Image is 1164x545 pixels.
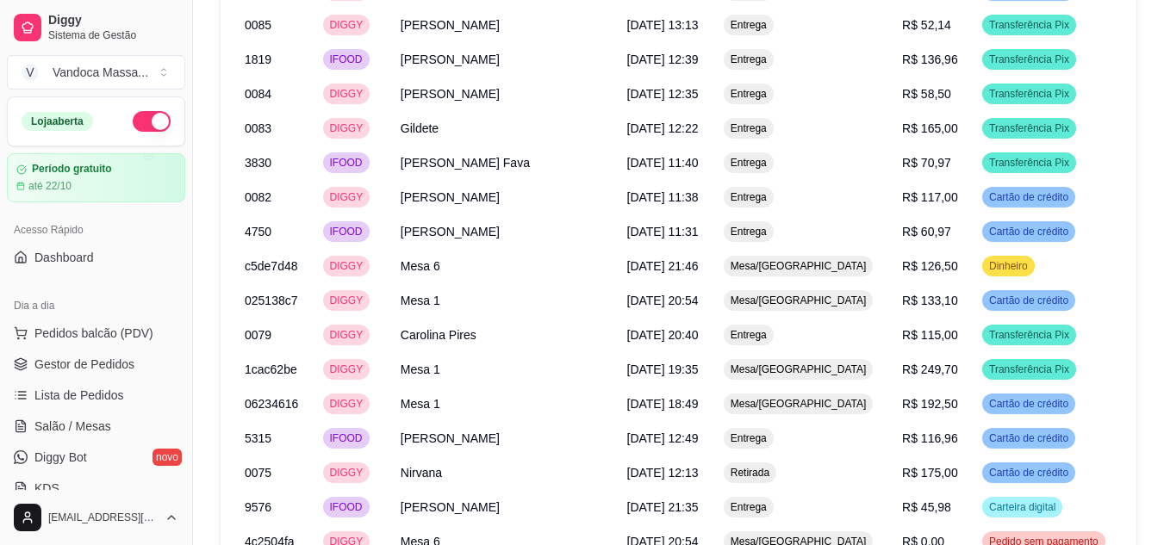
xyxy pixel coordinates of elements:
span: Cartão de crédito [986,431,1072,445]
td: [PERSON_NAME] [390,490,617,524]
td: [PERSON_NAME] [390,421,617,455]
span: Mesa/[GEOGRAPHIC_DATA] [727,259,870,273]
span: DIGGY [327,87,367,101]
a: Dashboard [7,244,185,271]
a: Lista de Pedidos [7,381,185,409]
span: IFOOD [327,53,366,66]
span: Entrega [727,156,770,170]
span: Mesa/[GEOGRAPHIC_DATA] [727,397,870,411]
span: Entrega [727,87,770,101]
span: R$ 116,96 [902,431,958,445]
span: Transferência Pix [986,87,1073,101]
span: [DATE] 12:35 [627,87,699,101]
span: Cartão de crédito [986,294,1072,307]
td: Mesa 1 [390,352,617,387]
span: Mesa/[GEOGRAPHIC_DATA] [727,294,870,307]
a: KDS [7,474,185,502]
a: Diggy Botnovo [7,443,185,471]
span: R$ 70,97 [902,156,951,170]
button: Alterar Status [133,111,171,132]
div: Acesso Rápido [7,216,185,244]
span: Lista de Pedidos [34,387,124,404]
span: Entrega [727,53,770,66]
span: Entrega [727,190,770,204]
span: R$ 117,00 [902,190,958,204]
span: V [22,64,39,81]
span: [DATE] 11:31 [627,225,699,238]
span: R$ 133,10 [902,294,958,307]
span: IFOOD [327,156,366,170]
td: [PERSON_NAME] [390,8,617,42]
div: Dia a dia [7,292,185,319]
span: R$ 126,50 [902,259,958,273]
span: [DATE] 18:49 [627,397,699,411]
div: Vandoca Massa ... [53,64,148,81]
span: Entrega [727,500,770,514]
span: Transferência Pix [986,18,1073,32]
span: [DATE] 21:46 [627,259,699,273]
span: IFOOD [327,225,366,238]
td: [PERSON_NAME] [390,42,617,77]
span: Dashboard [34,249,94,266]
span: [DATE] 21:35 [627,500,699,514]
span: [DATE] 12:49 [627,431,699,445]
button: [EMAIL_ADDRESS][DOMAIN_NAME] [7,497,185,538]
td: Nirvana [390,455,617,490]
span: R$ 58,50 [902,87,951,101]
span: [DATE] 11:40 [627,156,699,170]
span: Entrega [727,18,770,32]
span: Retirada [727,466,773,480]
span: Transferência Pix [986,156,1073,170]
button: Pedidos balcão (PDV) [7,319,185,347]
span: [EMAIL_ADDRESS][DOMAIN_NAME] [48,511,158,524]
span: 1cac62be [245,362,297,376]
span: Transferência Pix [986,121,1073,135]
span: Transferência Pix [986,362,1073,376]
span: [DATE] 20:40 [627,328,699,342]
span: Entrega [727,225,770,238]
span: DIGGY [327,121,367,135]
span: c5de7d48 [245,259,298,273]
span: Gestor de Pedidos [34,356,134,373]
span: Dinheiro [986,259,1031,273]
article: Período gratuito [32,163,112,176]
span: R$ 165,00 [902,121,958,135]
td: [PERSON_NAME] [390,77,617,111]
td: Mesa 1 [390,387,617,421]
span: DIGGY [327,328,367,342]
span: 0083 [245,121,271,135]
span: R$ 136,96 [902,53,958,66]
span: Cartão de crédito [986,190,1072,204]
td: [PERSON_NAME] Fava [390,146,617,180]
span: IFOOD [327,500,366,514]
span: 0085 [245,18,271,32]
span: 06234616 [245,397,298,411]
span: R$ 175,00 [902,466,958,480]
span: Cartão de crédito [986,466,1072,480]
span: 9576 [245,500,271,514]
button: Select a team [7,55,185,90]
span: R$ 249,70 [902,362,958,376]
span: Cartão de crédito [986,225,1072,238]
span: [DATE] 12:39 [627,53,699,66]
span: 4750 [245,225,271,238]
span: DIGGY [327,466,367,480]
span: R$ 45,98 [902,500,951,514]
a: Gestor de Pedidos [7,350,185,378]
div: Loja aberta [22,112,93,131]
span: Entrega [727,121,770,135]
span: R$ 115,00 [902,328,958,342]
span: [DATE] 13:13 [627,18,699,32]
span: DIGGY [327,259,367,273]
span: DIGGY [327,397,367,411]
span: R$ 192,50 [902,397,958,411]
span: [DATE] 12:22 [627,121,699,135]
a: Salão / Mesas [7,412,185,440]
span: Salão / Mesas [34,418,111,435]
span: Mesa/[GEOGRAPHIC_DATA] [727,362,870,376]
span: Entrega [727,328,770,342]
span: Diggy [48,13,178,28]
span: DIGGY [327,18,367,32]
a: Período gratuitoaté 22/10 [7,153,185,202]
span: Cartão de crédito [986,397,1072,411]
